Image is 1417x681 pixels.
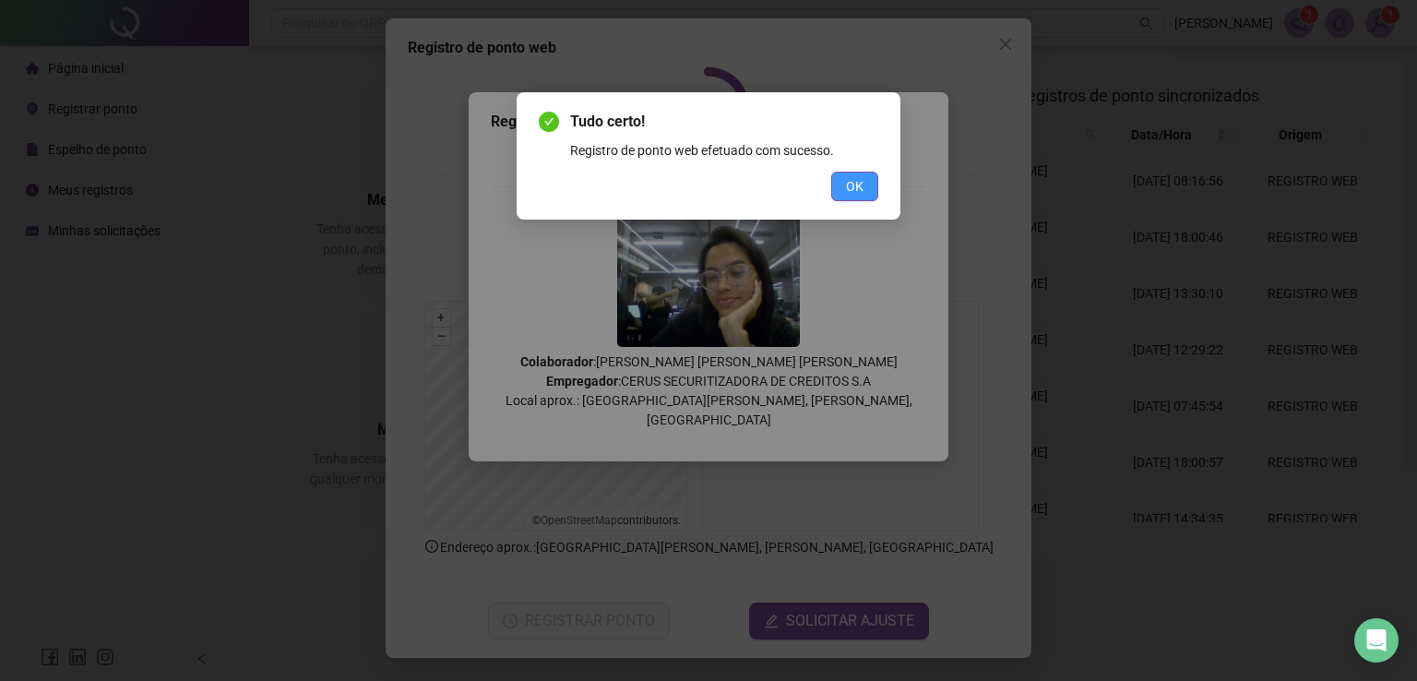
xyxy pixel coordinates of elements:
[846,176,863,197] span: OK
[570,140,878,161] div: Registro de ponto web efetuado com sucesso.
[1354,618,1399,663] div: Open Intercom Messenger
[831,172,878,201] button: OK
[539,112,559,132] span: check-circle
[570,111,878,133] span: Tudo certo!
